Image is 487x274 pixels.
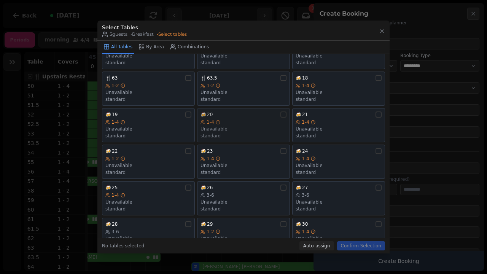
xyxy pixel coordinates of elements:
div: Unavailable [201,126,286,132]
div: Unavailable [296,53,382,59]
div: standard [105,169,191,175]
span: 24 [302,148,308,154]
div: standard [105,60,191,66]
span: 🍻 [201,185,206,191]
span: 🍻 [105,112,111,118]
span: 3-6 [207,192,214,198]
div: Unavailable [296,89,382,96]
div: standard [201,206,286,212]
button: 🍻201-4Unavailablestandard [197,108,290,142]
div: Unavailable [201,199,286,205]
div: Unavailable [105,236,191,242]
div: standard [105,133,191,139]
button: Auto-assign [299,241,334,250]
div: standard [296,169,382,175]
button: 🍻283-6Unavailablestandard [102,218,195,252]
span: 1-2 [111,156,119,162]
button: 🍻263-6Unavailablestandard [197,181,290,215]
button: By Area [137,41,166,54]
div: standard [201,96,286,102]
div: Unavailable [105,126,191,132]
span: 20 [207,112,213,118]
div: standard [201,60,286,66]
span: 19 [112,112,118,118]
button: 🍻191-4Unavailablestandard [102,108,195,142]
div: standard [201,169,286,175]
span: 21 [302,112,308,118]
span: 63 [112,75,118,81]
button: 🍴631-2Unavailablestandard [102,72,195,106]
span: 1-4 [302,156,309,162]
div: Unavailable [296,236,382,242]
h3: Select Tables [102,24,187,31]
span: 🍻 [105,221,111,227]
span: 29 [207,221,213,227]
span: 1-4 [302,229,309,235]
div: standard [105,206,191,212]
div: Unavailable [105,89,191,96]
span: 🍻 [105,185,111,191]
div: standard [296,133,382,139]
span: 18 [302,75,308,81]
span: 🍻 [296,75,301,81]
span: 3-6 [111,229,119,235]
div: Unavailable [201,53,286,59]
div: Unavailable [296,126,382,132]
span: 1-2 [111,83,119,89]
div: standard [201,133,286,139]
div: standard [296,206,382,212]
button: 🍻181-4Unavailablestandard [292,72,385,106]
button: 🍻273-6Unavailablestandard [292,181,385,215]
button: 🍻231-4Unavailablestandard [197,145,290,179]
div: Unavailable [105,162,191,169]
span: 🍻 [296,185,301,191]
span: 🍻 [105,148,111,154]
button: 🍴63.51-2Unavailablestandard [197,72,290,106]
span: • Breakfast [131,31,154,37]
button: 🍻301-4Unavailablestandard [292,218,385,252]
span: 1-4 [207,156,214,162]
span: 1-4 [302,119,309,125]
span: • Select tables [157,31,187,37]
div: Unavailable [105,53,191,59]
span: 27 [302,185,308,191]
div: standard [296,60,382,66]
span: 25 [112,185,118,191]
span: 26 [207,185,213,191]
div: standard [105,96,191,102]
button: 🍻241-4Unavailablestandard [292,145,385,179]
span: 🍻 [296,112,301,118]
button: 🍻211-4Unavailablestandard [292,108,385,142]
span: 63.5 [207,75,217,81]
button: 🍻221-2Unavailablestandard [102,145,195,179]
button: Combinations [169,41,211,54]
div: Unavailable [201,89,286,96]
div: Unavailable [296,199,382,205]
span: 🍻 [296,148,301,154]
span: 28 [112,221,118,227]
div: Unavailable [105,199,191,205]
span: 🍻 [201,148,206,154]
span: 1-4 [111,119,119,125]
span: 23 [207,148,213,154]
span: 🍻 [201,112,206,118]
button: 🍻251-4Unavailablestandard [102,181,195,215]
span: 🍻 [201,221,206,227]
span: 1-2 [207,229,214,235]
button: All Tables [102,41,134,54]
span: 🍻 [296,221,301,227]
span: 🍴 [201,75,206,81]
span: 5 guests [102,31,127,37]
div: Unavailable [296,162,382,169]
div: Unavailable [201,162,286,169]
span: 1-2 [207,83,214,89]
div: standard [296,96,382,102]
span: 22 [112,148,118,154]
span: 1-4 [207,119,214,125]
span: 30 [302,221,308,227]
button: Confirm Selection [337,241,385,250]
span: 🍴 [105,75,111,81]
span: 1-4 [111,192,119,198]
div: No tables selected [102,243,144,249]
div: Unavailable [201,236,286,242]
